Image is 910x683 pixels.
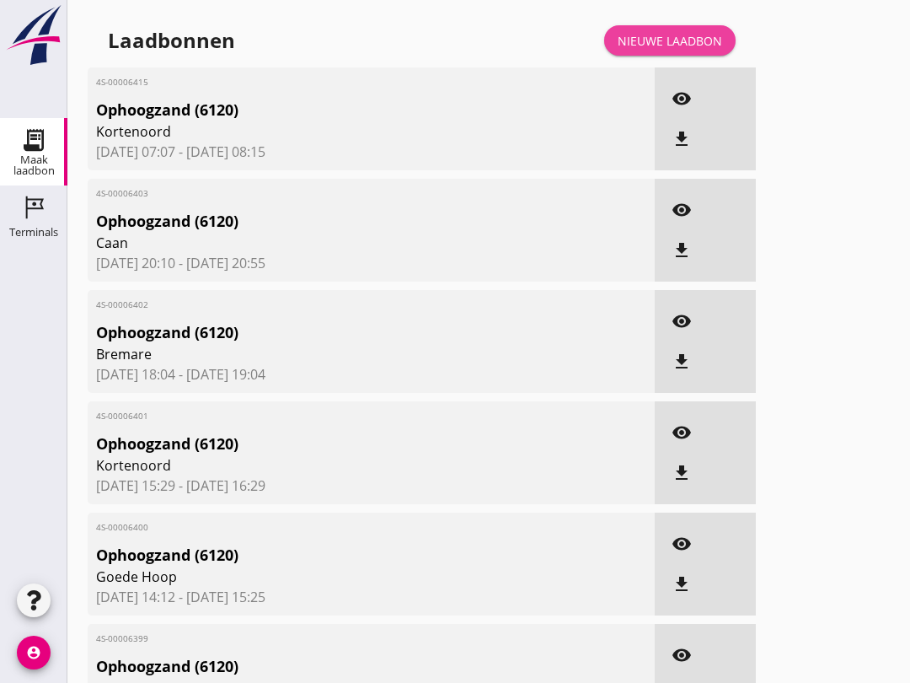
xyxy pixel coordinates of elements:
span: 4S-00006401 [96,410,554,422]
div: Terminals [9,227,58,238]
span: Kortenoord [96,121,554,142]
i: visibility [672,534,692,554]
span: Ophoogzand (6120) [96,433,554,455]
span: Ophoogzand (6120) [96,321,554,344]
div: Laadbonnen [108,27,235,54]
span: 4S-00006400 [96,521,554,534]
i: account_circle [17,636,51,670]
span: [DATE] 15:29 - [DATE] 16:29 [96,476,646,496]
span: Bremare [96,344,554,364]
i: visibility [672,422,692,443]
span: [DATE] 20:10 - [DATE] 20:55 [96,253,646,273]
span: Kortenoord [96,455,554,476]
span: Goede Hoop [96,567,554,587]
span: 4S-00006402 [96,298,554,311]
span: Ophoogzand (6120) [96,210,554,233]
a: Nieuwe laadbon [604,25,736,56]
div: Nieuwe laadbon [618,32,722,50]
i: visibility [672,200,692,220]
i: file_download [672,352,692,372]
span: Ophoogzand (6120) [96,544,554,567]
span: [DATE] 07:07 - [DATE] 08:15 [96,142,646,162]
i: visibility [672,89,692,109]
i: file_download [672,240,692,261]
i: file_download [672,129,692,149]
span: 4S-00006415 [96,76,554,89]
span: [DATE] 14:12 - [DATE] 15:25 [96,587,646,607]
i: file_download [672,463,692,483]
span: 4S-00006399 [96,632,554,645]
span: [DATE] 18:04 - [DATE] 19:04 [96,364,646,385]
span: Caan [96,233,554,253]
i: file_download [672,574,692,594]
img: logo-small.a267ee39.svg [3,4,64,67]
i: visibility [672,311,692,331]
span: 4S-00006403 [96,187,554,200]
i: visibility [672,645,692,665]
span: Ophoogzand (6120) [96,99,554,121]
span: Ophoogzand (6120) [96,655,554,678]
